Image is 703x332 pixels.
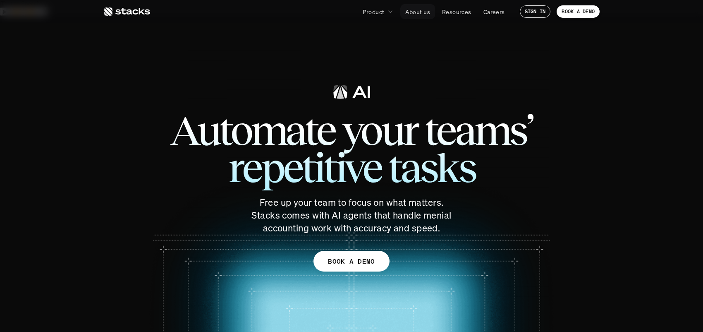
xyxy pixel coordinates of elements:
[363,7,385,16] p: Product
[313,251,390,272] a: BOOK A DEMO
[442,7,471,16] p: Resources
[136,103,567,195] span: Automate your teams’ repetitive tasks
[328,255,375,267] p: BOOK A DEMO
[437,4,476,19] a: Resources
[400,4,435,19] a: About us
[557,5,600,18] a: BOOK A DEMO
[483,7,505,16] p: Careers
[478,4,510,19] a: Careers
[525,9,546,14] p: SIGN IN
[98,158,134,164] a: Privacy Policy
[520,5,551,18] a: SIGN IN
[248,196,455,234] p: Free up your team to focus on what matters. Stacks comes with AI agents that handle menial accoun...
[405,7,430,16] p: About us
[562,9,595,14] p: BOOK A DEMO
